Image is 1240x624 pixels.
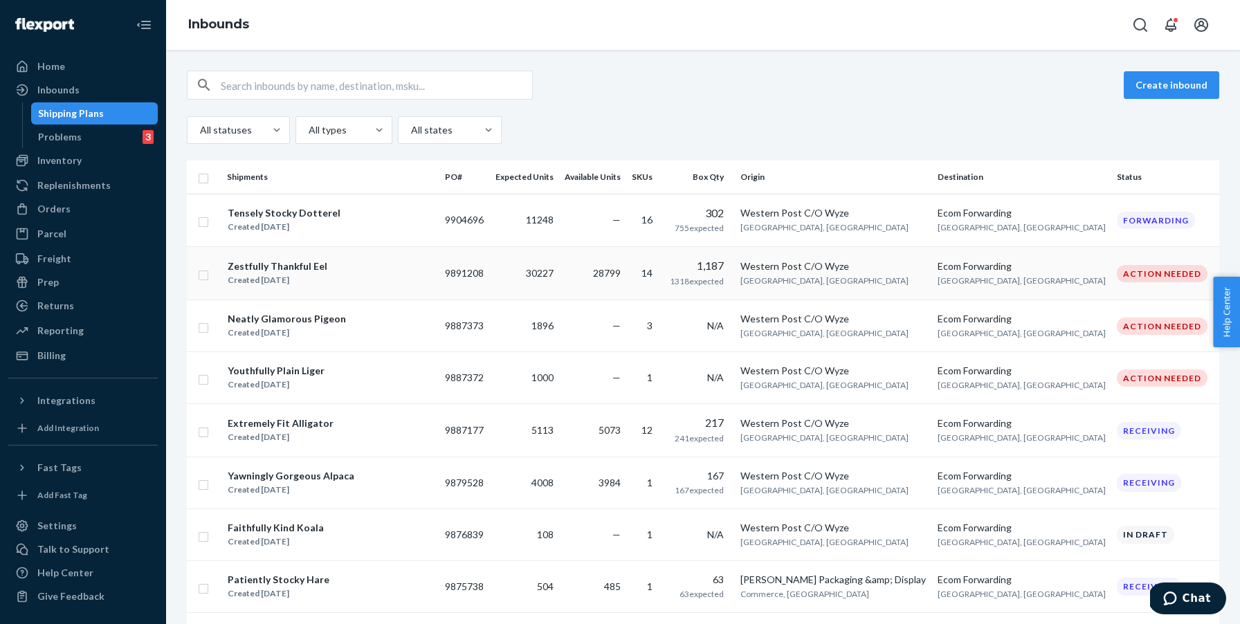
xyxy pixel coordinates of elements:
a: Returns [8,295,158,317]
span: — [612,371,621,383]
div: Western Post C/O Wyze [740,416,927,430]
ol: breadcrumbs [177,5,260,45]
span: [GEOGRAPHIC_DATA], [GEOGRAPHIC_DATA] [740,432,909,443]
th: Status [1111,160,1219,194]
div: In draft [1117,526,1174,543]
button: Help Center [1213,277,1240,347]
span: 108 [537,529,554,540]
a: Freight [8,248,158,270]
div: Western Post C/O Wyze [740,521,927,535]
div: Action Needed [1117,369,1207,387]
td: 9879528 [439,457,489,509]
div: Orders [37,202,71,216]
div: Yawningly Gorgeous Alpaca [228,469,354,483]
div: Western Post C/O Wyze [740,312,927,326]
button: Fast Tags [8,457,158,479]
a: Shipping Plans [31,102,158,125]
a: Billing [8,345,158,367]
span: 1 [647,529,653,540]
div: Prep [37,275,59,289]
td: 9887177 [439,404,489,457]
div: Integrations [37,394,95,407]
div: Help Center [37,566,93,580]
div: Ecom Forwarding [938,469,1106,483]
span: N/A [707,320,724,331]
div: Extremely Fit Alligator [228,416,334,430]
a: Orders [8,198,158,220]
span: 1 [647,477,653,488]
div: Created [DATE] [228,587,329,600]
div: Neatly Glamorous Pigeon [228,312,346,326]
span: 12 [641,424,653,436]
span: N/A [707,371,724,383]
span: 1 [647,580,653,592]
div: Ecom Forwarding [938,521,1106,535]
div: Created [DATE] [228,326,346,340]
div: Ecom Forwarding [938,364,1106,378]
span: 167 expected [675,485,724,495]
a: Prep [8,271,158,293]
th: SKUs [626,160,664,194]
a: Help Center [8,562,158,584]
button: Open account menu [1187,11,1215,39]
span: 485 [604,580,621,592]
div: Zestfully Thankful Eel [228,259,327,273]
a: Inbounds [8,79,158,101]
div: Created [DATE] [228,220,340,234]
div: Created [DATE] [228,535,324,549]
div: 1,187 [669,258,723,274]
button: Talk to Support [8,538,158,560]
button: Give Feedback [8,585,158,607]
th: Origin [735,160,932,194]
iframe: Opens a widget where you can chat to one of our agents [1150,582,1226,617]
span: 504 [537,580,554,592]
div: Billing [37,349,66,363]
span: 16 [641,214,653,226]
span: 30227 [526,267,554,279]
div: Shipping Plans [38,107,104,120]
img: Flexport logo [15,18,74,32]
div: Add Fast Tag [37,489,87,501]
div: Ecom Forwarding [938,416,1106,430]
span: [GEOGRAPHIC_DATA], [GEOGRAPHIC_DATA] [938,380,1106,390]
span: 28799 [593,267,621,279]
th: Box Qty [664,160,734,194]
div: Receiving [1117,422,1181,439]
span: 3 [647,320,653,331]
button: Create inbound [1124,71,1219,99]
span: [GEOGRAPHIC_DATA], [GEOGRAPHIC_DATA] [938,328,1106,338]
div: Freight [37,252,71,266]
a: Inventory [8,149,158,172]
td: 9875738 [439,561,489,613]
span: 3984 [599,477,621,488]
span: 1318 expected [670,276,724,286]
div: Ecom Forwarding [938,259,1106,273]
div: Inbounds [37,83,80,97]
input: Search inbounds by name, destination, msku... [221,71,532,99]
div: Created [DATE] [228,430,334,444]
div: [PERSON_NAME] Packaging &amp; Display [740,573,927,587]
button: Integrations [8,389,158,412]
div: Inventory [37,154,82,167]
div: Problems [38,130,82,144]
th: Expected Units [489,160,558,194]
td: 9876839 [439,509,489,561]
div: Talk to Support [37,542,109,556]
span: 14 [641,267,653,279]
div: Western Post C/O Wyze [740,364,927,378]
a: Settings [8,515,158,537]
span: 755 expected [675,223,724,233]
button: Open notifications [1157,11,1185,39]
div: Ecom Forwarding [938,312,1106,326]
a: Problems3 [31,126,158,148]
div: Created [DATE] [228,483,354,497]
div: Receiving [1117,474,1181,491]
td: 9887373 [439,300,489,352]
div: Replenishments [37,178,111,192]
div: Add Integration [37,422,99,434]
input: All states [410,123,411,137]
div: Tensely Stocky Dotterel [228,206,340,220]
span: [GEOGRAPHIC_DATA], [GEOGRAPHIC_DATA] [938,589,1106,599]
div: 217 [669,415,723,431]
